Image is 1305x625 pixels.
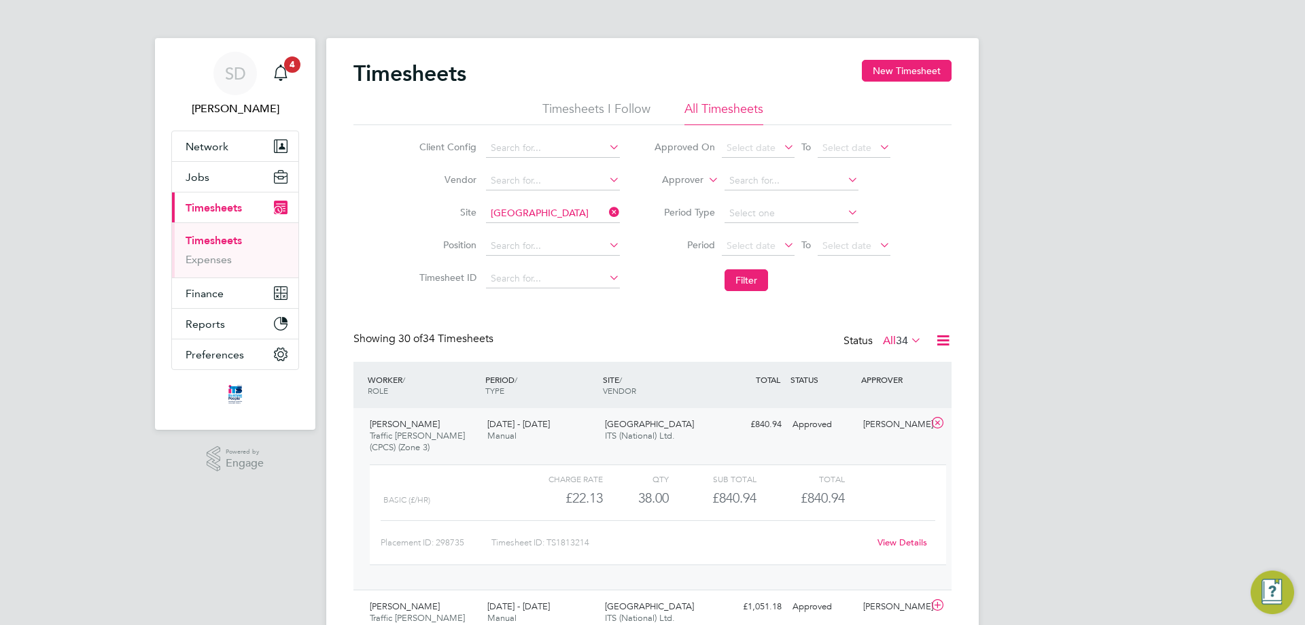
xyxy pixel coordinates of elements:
span: / [619,374,622,385]
div: 38.00 [603,487,669,509]
input: Search for... [486,204,620,223]
input: Search for... [486,237,620,256]
a: View Details [877,537,927,548]
span: Select date [727,239,776,252]
div: Sub Total [669,471,756,487]
span: 34 Timesheets [398,332,493,345]
div: Total [756,471,844,487]
span: [PERSON_NAME] [370,601,440,612]
label: Period Type [654,206,715,218]
button: New Timesheet [862,60,952,82]
span: SD [225,65,246,82]
span: Powered by [226,446,264,458]
span: ROLE [368,385,388,396]
div: WORKER [364,367,482,403]
div: Charge rate [515,471,603,487]
span: Basic (£/HR) [383,495,430,505]
div: Timesheets [172,222,298,277]
label: Client Config [415,141,476,153]
input: Search for... [486,171,620,190]
span: / [515,374,517,385]
div: £840.94 [716,413,787,436]
input: Select one [725,204,858,223]
label: All [883,334,922,348]
span: To [797,138,815,156]
span: ITS (National) Ltd. [605,430,675,441]
span: Engage [226,458,264,469]
input: Search for... [725,171,858,190]
span: [PERSON_NAME] [370,418,440,430]
div: STATUS [787,367,858,392]
label: Approver [642,173,703,187]
span: Manual [487,612,517,624]
span: Reports [186,318,225,331]
label: Position [415,239,476,251]
div: £1,051.18 [716,596,787,618]
button: Engage Resource Center [1251,571,1294,614]
label: Vendor [415,173,476,186]
span: Manual [487,430,517,441]
div: PERIOD [482,367,599,403]
span: Select date [822,141,871,154]
span: 30 of [398,332,423,345]
a: 4 [267,52,294,95]
div: Timesheet ID: TS1813214 [491,532,869,554]
div: £22.13 [515,487,603,509]
img: itsconstruction-logo-retina.png [226,384,245,405]
div: APPROVER [858,367,928,392]
input: Search for... [486,269,620,288]
span: Select date [727,141,776,154]
div: Placement ID: 298735 [381,532,491,554]
div: [PERSON_NAME] [858,413,928,436]
a: SD[PERSON_NAME] [171,52,299,117]
span: Traffic [PERSON_NAME] (CPCS) (Zone 3) [370,430,465,453]
h2: Timesheets [353,60,466,87]
a: Go to home page [171,384,299,405]
label: Approved On [654,141,715,153]
a: Expenses [186,253,232,266]
span: / [402,374,405,385]
a: Powered byEngage [207,446,264,472]
div: Showing [353,332,496,346]
button: Finance [172,278,298,308]
span: [DATE] - [DATE] [487,601,550,612]
div: [PERSON_NAME] [858,596,928,618]
input: Search for... [486,139,620,158]
div: SITE [599,367,717,403]
span: [GEOGRAPHIC_DATA] [605,418,694,430]
button: Reports [172,309,298,339]
div: QTY [603,471,669,487]
span: Stuart Douglas [171,101,299,117]
span: TYPE [485,385,504,396]
a: Timesheets [186,234,242,247]
span: Jobs [186,171,209,184]
button: Preferences [172,339,298,369]
span: Network [186,140,228,153]
label: Period [654,239,715,251]
nav: Main navigation [155,38,315,430]
span: Select date [822,239,871,252]
span: Finance [186,287,224,300]
span: Timesheets [186,201,242,214]
div: £840.94 [669,487,756,509]
span: TOTAL [756,374,780,385]
span: VENDOR [603,385,636,396]
span: Preferences [186,348,244,361]
li: All Timesheets [684,101,763,125]
button: Timesheets [172,192,298,222]
div: Approved [787,413,858,436]
span: 4 [284,56,300,73]
div: Approved [787,596,858,618]
span: [DATE] - [DATE] [487,418,550,430]
button: Filter [725,269,768,291]
button: Jobs [172,162,298,192]
button: Network [172,131,298,161]
span: To [797,236,815,254]
div: Status [843,332,924,351]
label: Timesheet ID [415,271,476,284]
span: [GEOGRAPHIC_DATA] [605,601,694,612]
label: Site [415,206,476,218]
span: £840.94 [801,490,845,506]
li: Timesheets I Follow [542,101,650,125]
span: 34 [896,334,908,348]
